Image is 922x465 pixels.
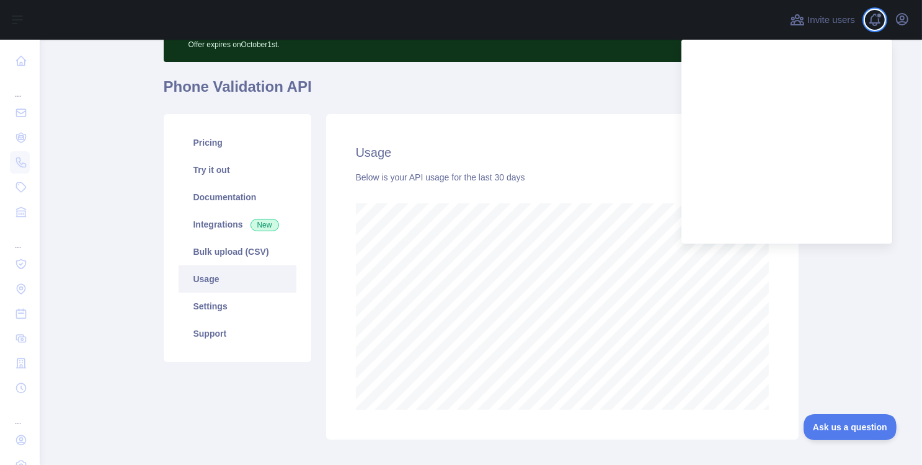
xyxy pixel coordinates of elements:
[188,35,529,50] p: Offer expires on October 1st.
[179,265,296,293] a: Usage
[179,238,296,265] a: Bulk upload (CSV)
[787,10,858,30] button: Invite users
[179,129,296,156] a: Pricing
[10,402,30,427] div: ...
[250,219,279,231] span: New
[179,211,296,238] a: Integrations New
[179,293,296,320] a: Settings
[179,320,296,347] a: Support
[356,144,769,161] h2: Usage
[164,77,799,107] h1: Phone Validation API
[804,414,897,440] iframe: Toggle Customer Support
[10,226,30,250] div: ...
[10,74,30,99] div: ...
[179,184,296,211] a: Documentation
[356,171,769,184] div: Below is your API usage for the last 30 days
[807,13,855,27] span: Invite users
[179,156,296,184] a: Try it out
